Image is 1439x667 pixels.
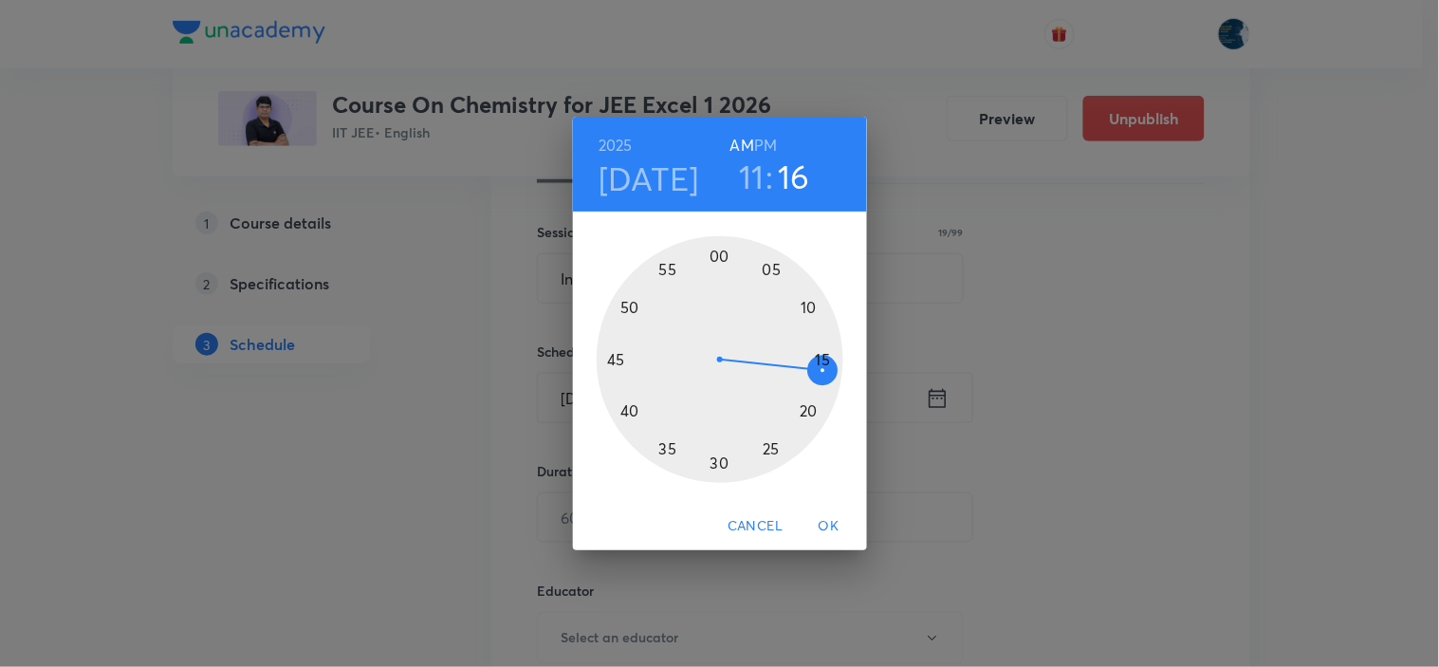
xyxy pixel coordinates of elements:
[599,132,633,158] button: 2025
[739,157,765,196] button: 11
[766,157,774,196] h3: :
[599,158,699,198] button: [DATE]
[720,509,790,544] button: Cancel
[728,514,783,538] span: Cancel
[799,509,859,544] button: OK
[806,514,852,538] span: OK
[778,157,810,196] button: 16
[754,132,777,158] button: PM
[730,132,754,158] button: AM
